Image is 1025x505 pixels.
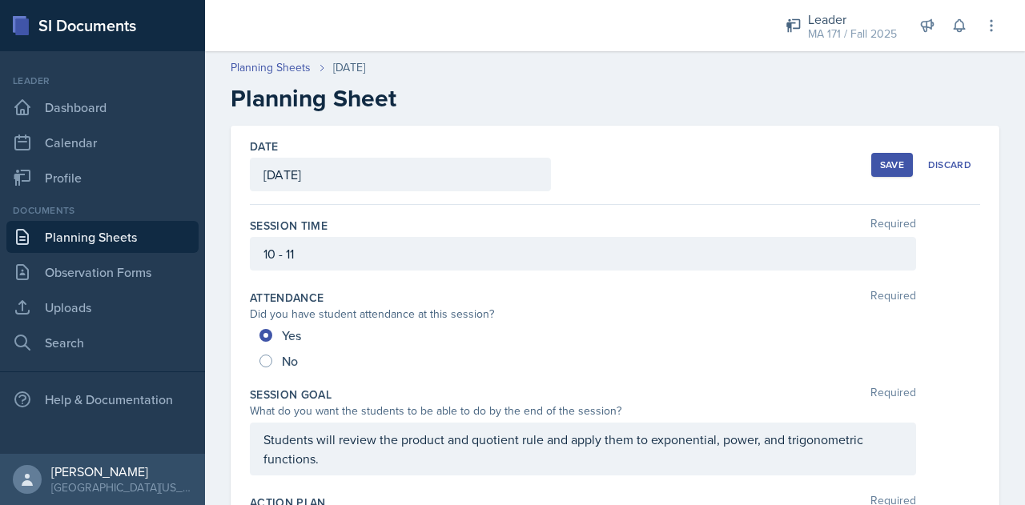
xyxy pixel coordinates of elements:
[231,59,311,76] a: Planning Sheets
[333,59,365,76] div: [DATE]
[870,387,916,403] span: Required
[871,153,913,177] button: Save
[6,327,199,359] a: Search
[6,383,199,415] div: Help & Documentation
[870,290,916,306] span: Required
[6,162,199,194] a: Profile
[51,479,192,495] div: [GEOGRAPHIC_DATA][US_STATE] in [GEOGRAPHIC_DATA]
[6,203,199,218] div: Documents
[6,291,199,323] a: Uploads
[231,84,999,113] h2: Planning Sheet
[263,244,902,263] p: 10 - 11
[808,26,897,42] div: MA 171 / Fall 2025
[250,403,916,419] div: What do you want the students to be able to do by the end of the session?
[6,256,199,288] a: Observation Forms
[250,218,328,234] label: Session Time
[250,387,332,403] label: Session Goal
[6,74,199,88] div: Leader
[51,463,192,479] div: [PERSON_NAME]
[808,10,897,29] div: Leader
[880,158,904,171] div: Save
[928,158,971,171] div: Discard
[6,91,199,123] a: Dashboard
[263,430,902,468] p: Students will review the product and quotient rule and apply them to exponential, power, and trig...
[282,327,301,343] span: Yes
[250,138,278,154] label: Date
[250,306,916,323] div: Did you have student attendance at this session?
[6,221,199,253] a: Planning Sheets
[6,126,199,158] a: Calendar
[282,353,298,369] span: No
[250,290,324,306] label: Attendance
[919,153,980,177] button: Discard
[870,218,916,234] span: Required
